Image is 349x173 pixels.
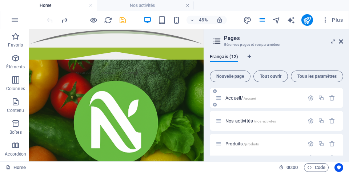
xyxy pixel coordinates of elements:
h6: 45% [197,16,209,24]
button: Code [304,163,329,172]
div: Supprimer [329,141,335,147]
p: Colonnes [6,86,25,92]
div: Paramètres [308,95,314,101]
span: /produits [244,142,259,146]
div: Onglets langues [210,54,343,68]
button: Usercentrics [334,163,343,172]
button: reload [104,16,112,24]
button: Tout ouvrir [253,71,288,82]
div: Paramètres [308,141,314,147]
p: Accordéon [5,151,26,157]
h6: Durée de la session [279,163,298,172]
span: Accueil/ [225,95,256,101]
span: Cliquez pour ouvrir la page. [225,141,259,146]
div: Dupliquer [318,95,324,101]
button: text_generator [287,16,296,24]
i: Lors du redimensionnement, ajuster automatiquement le niveau de zoom en fonction de l'appareil sé... [216,17,223,23]
button: design [243,16,252,24]
span: Nouvelle page [213,74,247,79]
button: Plus [319,14,346,26]
a: Cliquez pour annuler la sélection. Double-cliquez pour ouvrir Pages. [6,163,26,172]
h3: Gérer vos pages et vos paramètres [224,41,329,48]
div: Supprimer [329,155,335,161]
div: Paramètres [308,118,314,124]
div: Supprimer [329,95,335,101]
span: Français (12) [210,52,238,63]
i: Enregistrer (Ctrl+S) [119,16,127,24]
h4: Nos activités [97,1,193,9]
p: Favoris [8,42,23,48]
button: publish [301,14,313,26]
button: Tous les paramètres [291,71,343,82]
i: Pages (Ctrl+Alt+S) [258,16,266,24]
button: pages [258,16,266,24]
span: Tous les paramètres [294,74,340,79]
p: Éléments [6,64,25,70]
div: Dupliquer [318,141,324,147]
div: Produits/produits [223,141,304,146]
button: save [118,16,127,24]
button: Nouvelle page [210,71,250,82]
div: Accueil//accueil [223,96,304,100]
span: Tout ouvrir [257,74,285,79]
i: Design (Ctrl+Alt+Y) [243,16,252,24]
button: navigator [272,16,281,24]
div: Paramètres [308,155,314,161]
div: Nos activités/nos-activites [223,118,304,123]
i: Actualiser la page [104,16,112,24]
span: Code [307,163,325,172]
span: : [292,165,293,170]
div: Dupliquer [318,118,324,124]
span: /accueil [244,96,256,100]
span: /nos-activites [254,119,276,123]
i: Navigateur [272,16,281,24]
span: Nos activités [225,118,276,124]
p: Contenu [7,108,24,113]
div: Dupliquer [318,155,324,161]
span: 00 00 [286,163,298,172]
span: Plus [322,16,343,24]
i: Refaire : Modifier les pages (Ctrl+Y, ⌘+Y) [60,16,69,24]
div: Supprimer [329,118,335,124]
button: 45% [186,16,212,24]
button: redo [60,16,69,24]
h2: Pages [224,35,343,41]
p: Boîtes [9,129,22,135]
